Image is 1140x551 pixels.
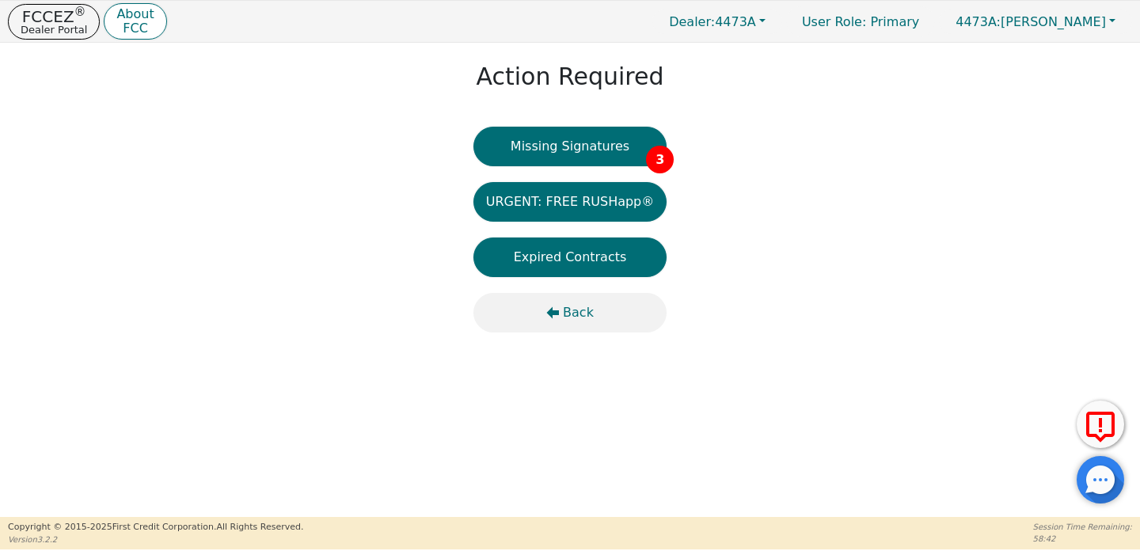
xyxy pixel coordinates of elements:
p: Dealer Portal [21,25,87,35]
button: Back [473,293,667,332]
button: 4473A:[PERSON_NAME] [939,9,1132,34]
span: [PERSON_NAME] [956,14,1106,29]
button: Dealer:4473A [652,9,782,34]
span: All Rights Reserved. [216,522,303,532]
p: Primary [786,6,935,37]
span: User Role : [802,14,866,29]
span: Dealer: [669,14,715,29]
p: Version 3.2.2 [8,534,303,545]
p: FCC [116,22,154,35]
p: FCCEZ [21,9,87,25]
span: 4473A: [956,14,1001,29]
sup: ® [74,5,86,19]
p: About [116,8,154,21]
button: Missing Signatures3 [473,127,667,166]
button: AboutFCC [104,3,166,40]
button: FCCEZ®Dealer Portal [8,4,100,40]
p: Copyright © 2015- 2025 First Credit Corporation. [8,521,303,534]
button: URGENT: FREE RUSHapp® [473,182,667,222]
p: Session Time Remaining: [1033,521,1132,533]
p: 58:42 [1033,533,1132,545]
h1: Action Required [476,63,663,91]
button: Report Error to FCC [1077,401,1124,448]
span: 3 [646,146,674,173]
button: Expired Contracts [473,237,667,277]
a: User Role: Primary [786,6,935,37]
span: 4473A [669,14,756,29]
span: Back [563,303,594,322]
